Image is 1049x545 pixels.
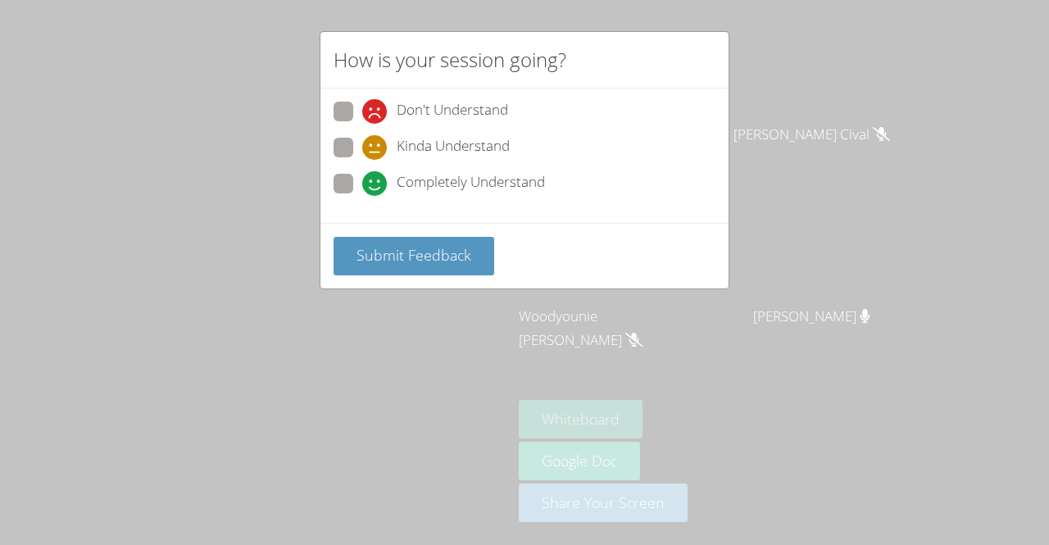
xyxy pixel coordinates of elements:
[334,237,494,275] button: Submit Feedback
[397,135,510,160] span: Kinda Understand
[356,245,471,265] span: Submit Feedback
[334,45,566,75] h2: How is your session going?
[397,171,545,196] span: Completely Understand
[397,99,508,124] span: Don't Understand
